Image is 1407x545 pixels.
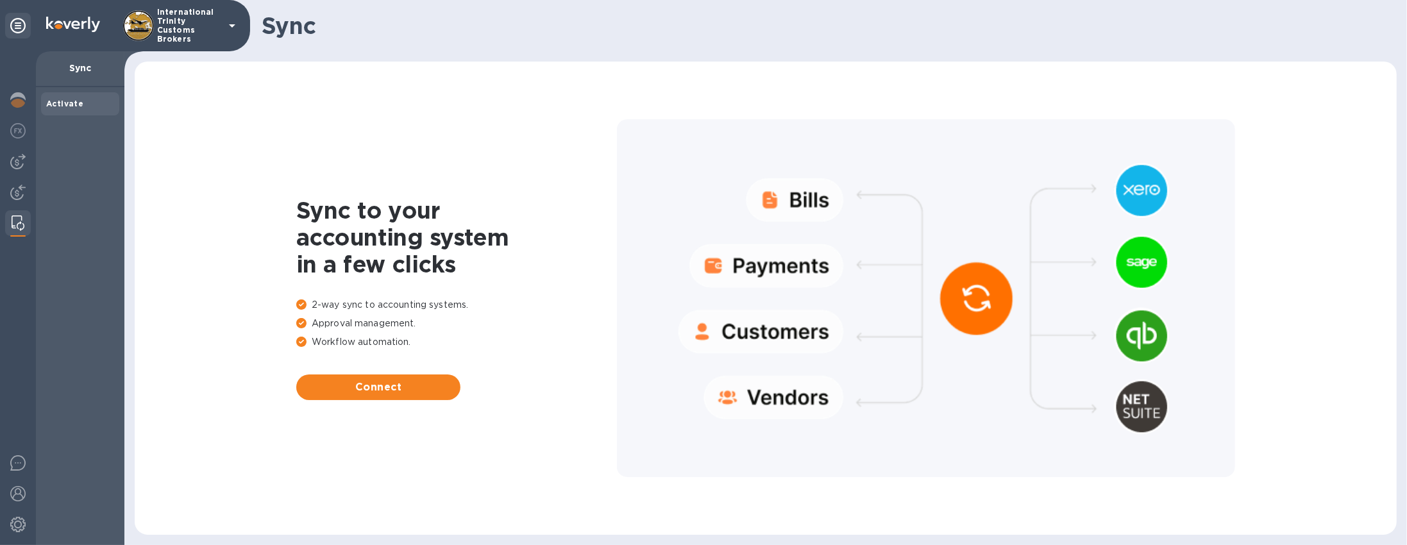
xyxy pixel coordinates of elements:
b: Activate [46,99,83,108]
p: Sync [46,62,114,74]
p: International Trinity Customs Brokers [157,8,221,44]
p: 2-way sync to accounting systems. [296,298,617,312]
img: Logo [46,17,100,32]
div: Unpin categories [5,13,31,38]
h1: Sync [262,12,1386,39]
span: Connect [307,380,450,395]
p: Workflow automation. [296,335,617,349]
h1: Sync to your accounting system in a few clicks [296,197,617,278]
p: Approval management. [296,317,617,330]
button: Connect [296,374,460,400]
img: Foreign exchange [10,123,26,138]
